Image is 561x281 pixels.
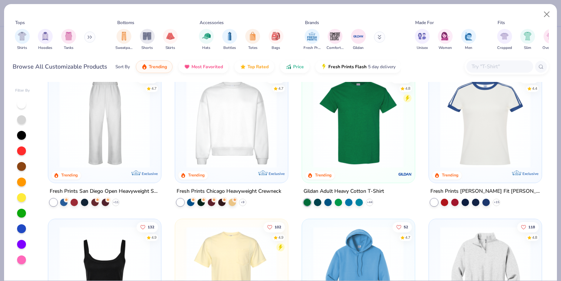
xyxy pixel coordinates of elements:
[280,60,309,73] button: Price
[137,73,158,83] button: Like
[15,19,25,26] div: Tops
[461,29,476,51] button: filter button
[240,64,246,70] img: TopRated.gif
[390,73,412,83] button: Like
[17,45,27,51] span: Shirts
[137,222,158,232] button: Like
[430,186,540,196] div: Fresh Prints [PERSON_NAME] Fit [PERSON_NAME] Shirt with Stripes
[278,86,283,91] div: 4.7
[280,77,378,168] img: 9145e166-e82d-49ae-94f7-186c20e691c9
[226,32,234,40] img: Bottles Image
[113,200,119,204] span: + 11
[38,45,52,51] span: Hoodies
[61,29,76,51] button: filter button
[367,200,372,204] span: + 44
[266,73,285,83] button: Like
[38,29,53,51] div: filter for Hoodies
[522,171,538,176] span: Exclusive
[497,29,512,51] div: filter for Cropped
[542,29,559,51] button: filter button
[351,29,366,51] div: filter for Gildan
[148,225,155,229] span: 132
[200,19,224,26] div: Accessories
[321,64,327,70] img: flash.gif
[517,222,539,232] button: Like
[436,77,534,168] img: e5540c4d-e74a-4e58-9a52-192fe86bec9f
[404,225,408,229] span: 52
[249,32,257,40] img: Totes Image
[540,7,554,22] button: Close
[309,77,407,168] img: db319196-8705-402d-8b46-62aaa07ed94f
[438,29,453,51] div: filter for Women
[417,45,428,51] span: Unisex
[38,29,53,51] button: filter button
[223,45,236,51] span: Bottles
[41,32,49,40] img: Hoodies Image
[498,19,505,26] div: Fits
[415,19,434,26] div: Made For
[64,45,73,51] span: Tanks
[241,200,245,204] span: + 9
[415,29,430,51] button: filter button
[524,45,531,51] span: Slim
[471,62,528,71] input: Try "T-Shirt"
[275,225,281,229] span: 102
[50,186,160,196] div: Fresh Prints San Diego Open Heavyweight Sweatpants
[519,73,539,83] button: Like
[441,32,450,40] img: Women Image
[177,186,281,196] div: Fresh Prints Chicago Heavyweight Crewneck
[178,60,229,73] button: Most Favorited
[304,186,384,196] div: Gildan Adult Heavy Cotton T-Shirt
[222,29,237,51] button: filter button
[183,77,280,168] img: 1358499d-a160-429c-9f1e-ad7a3dc244c9
[143,32,151,40] img: Shorts Image
[520,29,535,51] button: filter button
[305,19,319,26] div: Brands
[15,29,30,51] div: filter for Shirts
[532,235,537,241] div: 4.8
[13,62,107,71] div: Browse All Customizable Products
[191,64,223,70] span: Most Favorited
[328,64,367,70] span: Fresh Prints Flash
[269,29,283,51] div: filter for Bags
[115,29,132,51] div: filter for Sweatpants
[199,29,214,51] div: filter for Hats
[329,31,341,42] img: Comfort Colors Image
[304,29,321,51] button: filter button
[542,45,559,51] span: Oversized
[165,45,175,51] span: Skirts
[315,60,401,73] button: Fresh Prints Flash5 day delivery
[269,171,285,176] span: Exclusive
[497,45,512,51] span: Cropped
[222,29,237,51] div: filter for Bottles
[15,29,30,51] button: filter button
[202,32,211,40] img: Hats Image
[61,29,76,51] div: filter for Tanks
[461,29,476,51] div: filter for Men
[327,45,344,51] span: Comfort Colors
[245,29,260,51] button: filter button
[304,29,321,51] div: filter for Fresh Prints
[15,88,30,93] div: Filter By
[65,32,73,40] img: Tanks Image
[120,32,128,40] img: Sweatpants Image
[115,45,132,51] span: Sweatpants
[528,225,535,229] span: 118
[56,77,154,168] img: df5250ff-6f61-4206-a12c-24931b20f13c
[547,32,555,40] img: Oversized Image
[465,32,473,40] img: Men Image
[136,60,173,73] button: Trending
[202,45,210,51] span: Hats
[141,64,147,70] img: trending.gif
[418,32,426,40] img: Unisex Image
[149,64,167,70] span: Trending
[234,60,274,73] button: Top Rated
[166,32,175,40] img: Skirts Image
[184,64,190,70] img: most_fav.gif
[438,29,453,51] button: filter button
[368,63,396,71] span: 5 day delivery
[439,45,452,51] span: Women
[278,235,283,241] div: 4.9
[245,29,260,51] div: filter for Totes
[163,29,178,51] button: filter button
